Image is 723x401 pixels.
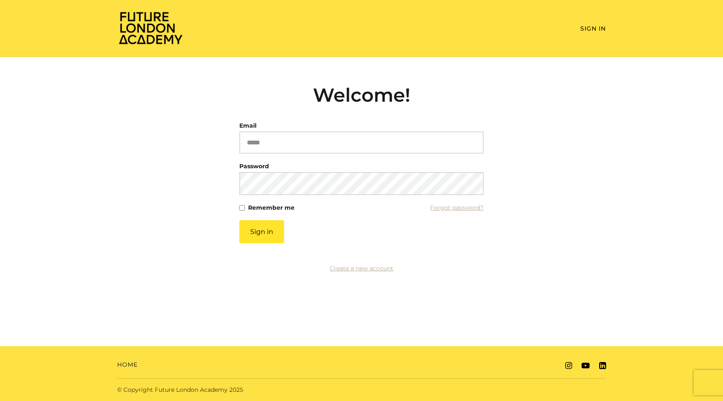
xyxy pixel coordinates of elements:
img: Home Page [117,11,184,45]
label: Remember me [248,202,295,213]
a: Forgot password? [430,202,484,213]
a: Home [117,360,138,369]
h2: Welcome! [239,84,484,106]
a: Sign In [580,25,606,32]
a: Create a new account [330,265,393,272]
label: Email [239,120,256,131]
button: Sign in [239,220,284,243]
label: Password [239,160,269,172]
div: © Copyright Future London Academy 2025 [110,386,361,394]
